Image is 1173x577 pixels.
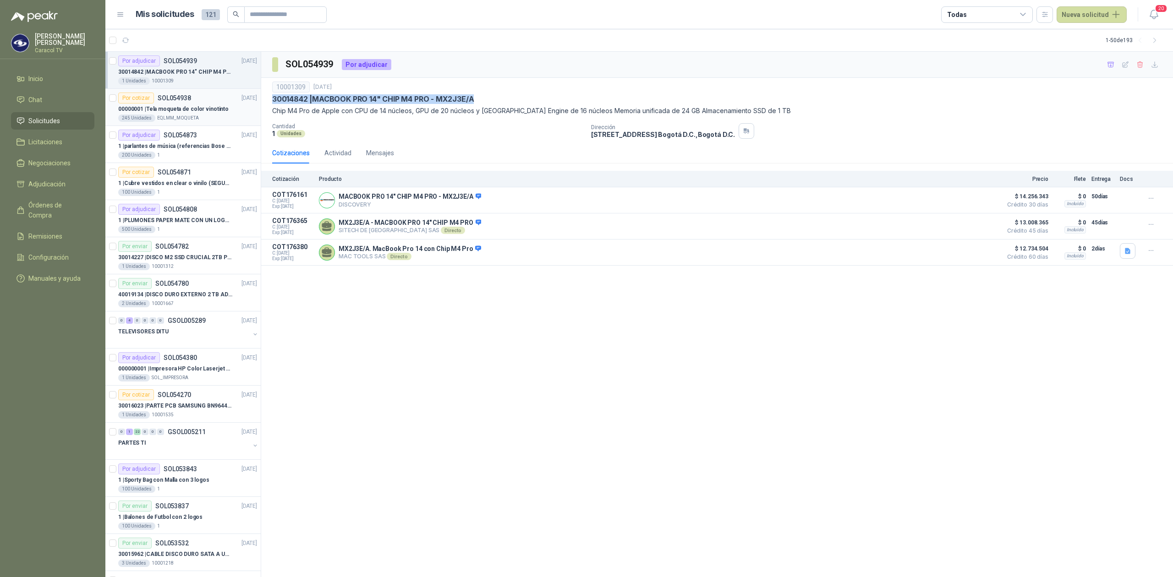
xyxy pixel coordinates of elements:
[152,411,174,419] p: 10001535
[11,175,94,193] a: Adjudicación
[28,179,66,189] span: Adjudicación
[118,290,232,299] p: 40019134 | DISCO DURO EXTERNO 2 TB ADATA
[28,158,71,168] span: Negociaciones
[241,428,257,436] p: [DATE]
[118,439,146,447] p: PARTES TI
[1120,176,1138,182] p: Docs
[241,168,257,177] p: [DATE]
[11,70,94,87] a: Inicio
[1064,200,1086,207] div: Incluido
[241,131,257,140] p: [DATE]
[241,57,257,65] p: [DATE]
[241,539,257,548] p: [DATE]
[105,200,261,237] a: Por adjudicarSOL054808[DATE] 1 |PLUMONES PAPER MATE CON UN LOGO (SEGUN REF.ADJUNTA)500 Unidades1
[118,278,152,289] div: Por enviar
[157,523,160,530] p: 1
[28,200,86,220] span: Órdenes de Compra
[118,263,150,270] div: 1 Unidades
[118,189,155,196] div: 100 Unidades
[1054,176,1086,182] p: Flete
[157,152,160,159] p: 1
[105,386,261,423] a: Por cotizarSOL054270[DATE] 30016023 |PARTE PCB SAMSUNG BN9644788A P ONECONNE1 Unidades10001535
[233,11,239,17] span: search
[118,55,160,66] div: Por adjudicar
[202,9,220,20] span: 121
[11,34,29,52] img: Company Logo
[241,391,257,399] p: [DATE]
[324,148,351,158] div: Actividad
[105,126,261,163] a: Por adjudicarSOL054873[DATE] 1 |parlantes de música (referencias Bose o Alexa) CON MARCACION 1 LO...
[164,354,197,361] p: SOL054380
[241,465,257,474] p: [DATE]
[11,91,94,109] a: Chat
[118,315,259,344] a: 0 4 0 0 0 0 GSOL005289[DATE] TELEVISORES DITU
[118,93,154,103] div: Por cotizar
[272,250,313,256] span: C: [DATE]
[285,57,334,71] h3: SOL054939
[272,191,313,198] p: COT176161
[164,466,197,472] p: SOL053843
[272,130,275,137] p: 1
[152,77,174,85] p: 10001309
[272,148,310,158] div: Cotizaciones
[272,176,313,182] p: Cotización
[1057,6,1127,23] button: Nueva solicitud
[136,8,194,21] h1: Mis solicitudes
[118,204,160,215] div: Por adjudicar
[339,245,481,253] p: MX2J3E/A. MacBook Pro 14 con Chip M4 Pro
[366,148,394,158] div: Mensajes
[1106,33,1162,48] div: 1 - 50 de 193
[319,176,997,182] p: Producto
[105,348,261,386] a: Por adjudicarSOL054380[DATE] 000000001 |Impresora HP Color Laserjet Pro 3201dw1 UnidadesSOL_IMPRE...
[157,226,160,233] p: 1
[118,327,169,336] p: TELEVISORES DITU
[118,167,154,178] div: Por cotizar
[1003,254,1048,260] span: Crédito 60 días
[152,300,174,307] p: 10001667
[155,540,189,546] p: SOL053532
[339,193,481,201] p: MACBOOK PRO 14" CHIP M4 PRO - MX2J3E/A
[105,497,261,534] a: Por enviarSOL053837[DATE] 1 |Balones de Futbol con 2 logos100 Unidades1
[11,11,58,22] img: Logo peakr
[28,74,43,84] span: Inicio
[339,201,481,208] p: DISCOVERY
[118,317,125,324] div: 0
[105,274,261,311] a: Por enviarSOL054780[DATE] 40019134 |DISCO DURO EXTERNO 2 TB ADATA2 Unidades10001667
[118,463,160,474] div: Por adjudicar
[591,124,735,131] p: Dirección
[591,131,735,138] p: [STREET_ADDRESS] Bogotá D.C. , Bogotá D.C.
[1054,243,1086,254] p: $ 0
[272,230,313,235] span: Exp: [DATE]
[319,193,334,208] img: Company Logo
[118,253,232,262] p: 30014227 | DISCO M2 SSD CRUCIAL 2TB P3 PLUS
[118,241,152,252] div: Por enviar
[118,365,232,373] p: 000000001 | Impresora HP Color Laserjet Pro 3201dw
[134,317,141,324] div: 0
[11,228,94,245] a: Remisiones
[118,523,155,530] div: 100 Unidades
[1064,226,1086,234] div: Incluido
[105,52,261,89] a: Por adjudicarSOL054939[DATE] 30014842 |MACBOOK PRO 14" CHIP M4 PRO - MX2J3E/A1 Unidades10001309
[168,317,206,324] p: GSOL005289
[118,226,155,233] div: 500 Unidades
[118,550,232,559] p: 30015962 | CABLE DISCO DURO SATA A USB 3.0 GENERICO
[241,316,257,325] p: [DATE]
[1091,176,1114,182] p: Entrega
[35,33,94,46] p: [PERSON_NAME] [PERSON_NAME]
[118,402,232,410] p: 30016023 | PARTE PCB SAMSUNG BN9644788A P ONECONNE
[105,237,261,274] a: Por enviarSOL054782[DATE] 30014227 |DISCO M2 SSD CRUCIAL 2TB P3 PLUS1 Unidades10001312
[11,133,94,151] a: Licitaciones
[118,374,150,381] div: 1 Unidades
[272,123,584,130] p: Cantidad
[241,502,257,511] p: [DATE]
[158,392,191,398] p: SOL054270
[1064,252,1086,260] div: Incluido
[272,82,310,93] div: 10001309
[1003,228,1048,234] span: Crédito 45 días
[118,389,154,400] div: Por cotizar
[28,252,69,262] span: Configuración
[118,501,152,512] div: Por enviar
[441,227,465,234] div: Directo
[118,560,150,567] div: 3 Unidades
[157,189,160,196] p: 1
